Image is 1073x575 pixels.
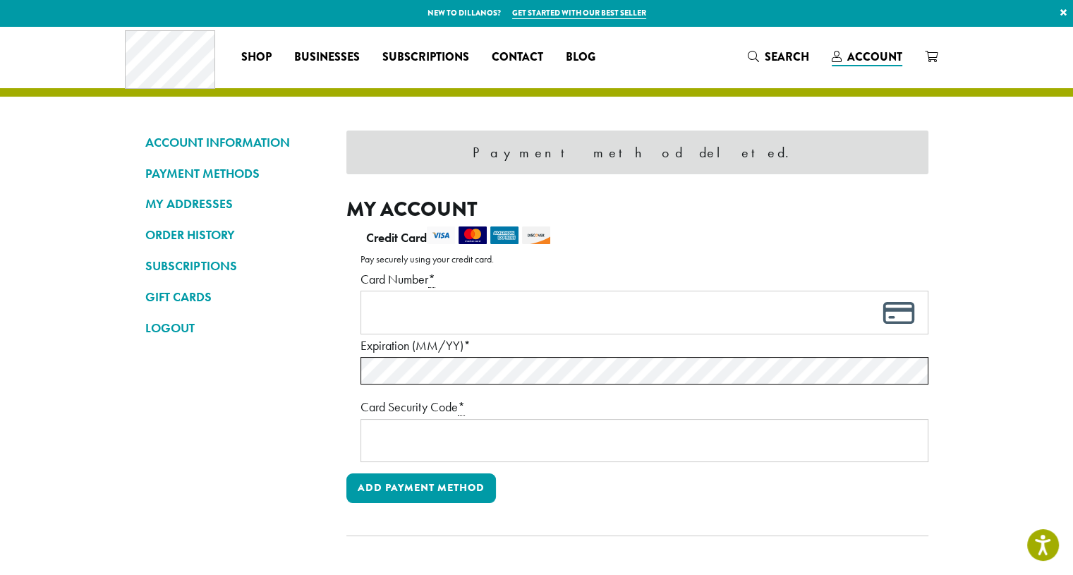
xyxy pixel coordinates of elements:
[346,473,496,503] button: Add payment method
[847,49,902,65] span: Account
[294,49,360,66] span: Businesses
[346,131,928,174] div: Payment method deleted.
[428,271,435,288] abbr: required
[427,226,455,244] img: visa
[368,299,886,327] iframe: secure payment field
[459,226,487,244] img: mastercard
[145,131,325,155] a: ACCOUNT INFORMATION
[368,427,886,454] iframe: secure payment field
[346,197,928,222] h2: My account
[522,226,550,244] img: discover
[145,131,325,558] nav: Account pages
[145,316,325,340] a: LOGOUT
[492,49,543,66] span: Contact
[360,250,928,268] p: Pay securely using your credit card.
[736,45,820,68] a: Search
[145,162,325,186] a: PAYMENT METHODS
[765,49,809,65] span: Search
[490,226,519,244] img: amex
[145,223,325,247] a: ORDER HISTORY
[382,49,469,66] span: Subscriptions
[241,49,272,66] span: Shop
[360,268,928,291] label: Card Number
[360,268,928,462] fieldset: Payment Info
[360,334,928,357] label: Expiration (MM/YY)
[230,46,283,68] a: Shop
[566,49,595,66] span: Blog
[458,399,465,416] abbr: required
[145,192,325,216] a: MY ADDRESSES
[512,7,646,19] a: Get started with our best seller
[360,396,928,418] label: Card Security Code
[145,254,325,278] a: SUBSCRIPTIONS
[145,285,325,309] a: GIFT CARDS
[366,226,917,249] label: Credit Card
